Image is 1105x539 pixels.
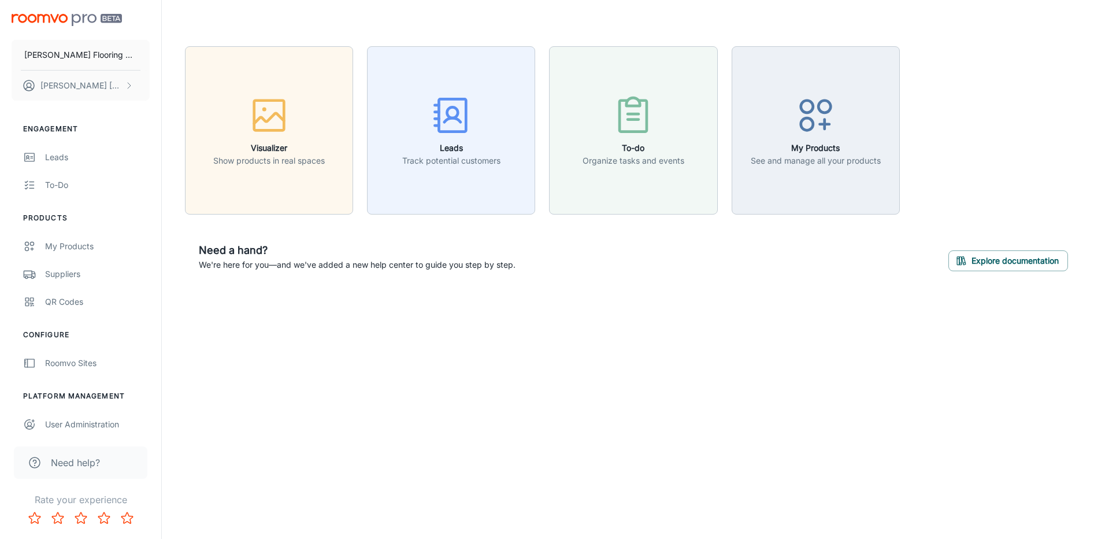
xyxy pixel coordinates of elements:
[45,296,150,308] div: QR Codes
[751,142,881,154] h6: My Products
[45,151,150,164] div: Leads
[12,14,122,26] img: Roomvo PRO Beta
[45,240,150,253] div: My Products
[213,142,325,154] h6: Visualizer
[948,250,1068,271] button: Explore documentation
[583,142,684,154] h6: To-do
[732,124,900,135] a: My ProductsSee and manage all your products
[24,49,137,61] p: [PERSON_NAME] Flooring Stores - Bozeman
[367,124,535,135] a: LeadsTrack potential customers
[402,154,500,167] p: Track potential customers
[40,79,122,92] p: [PERSON_NAME] [PERSON_NAME]
[12,40,150,70] button: [PERSON_NAME] Flooring Stores - Bozeman
[402,142,500,154] h6: Leads
[199,242,516,259] h6: Need a hand?
[732,46,900,215] button: My ProductsSee and manage all your products
[948,254,1068,266] a: Explore documentation
[199,259,516,271] p: We're here for you—and we've added a new help center to guide you step by step.
[45,268,150,280] div: Suppliers
[185,46,353,215] button: VisualizerShow products in real spaces
[45,179,150,191] div: To-do
[549,124,717,135] a: To-doOrganize tasks and events
[583,154,684,167] p: Organize tasks and events
[213,154,325,167] p: Show products in real spaces
[367,46,535,215] button: LeadsTrack potential customers
[751,154,881,167] p: See and manage all your products
[549,46,717,215] button: To-doOrganize tasks and events
[12,71,150,101] button: [PERSON_NAME] [PERSON_NAME]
